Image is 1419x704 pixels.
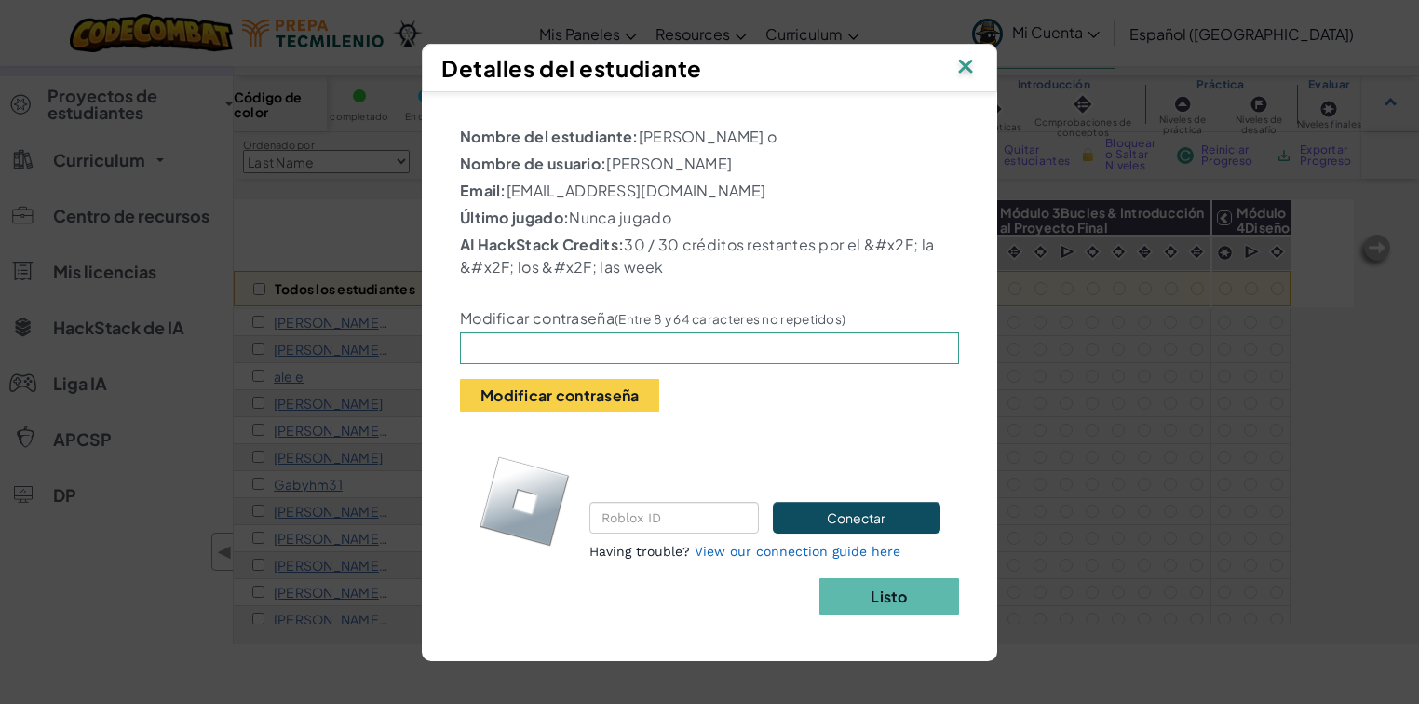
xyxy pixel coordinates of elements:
b: AI HackStack Credits: [460,235,624,254]
p: [PERSON_NAME] o [460,126,959,148]
small: (Entre 8 y 64 caracteres no repetidos) [615,311,845,327]
button: Listo [819,578,959,615]
b: Último jugado: [460,208,569,227]
span: Detalles del estudiante [441,54,702,82]
p: [EMAIL_ADDRESS][DOMAIN_NAME] [460,180,959,202]
label: Modificar contraseña [460,309,845,328]
b: Listo [871,587,907,606]
b: Nombre de usuario: [460,154,606,173]
button: Modificar contraseña [460,379,659,412]
img: roblox-logo.svg [479,455,571,548]
p: Connect the student's CodeCombat and Roblox accounts. [589,444,940,489]
img: IconClose.svg [953,54,978,82]
p: [PERSON_NAME] [460,153,959,175]
p: 30 / 30 créditos restantes por el &#x2F; la &#x2F; los &#x2F; las week [460,234,959,278]
b: Email: [460,181,507,200]
span: Having trouble? [589,544,690,559]
b: Nombre del estudiante: [460,127,639,146]
button: Conectar [773,502,940,534]
p: Nunca jugado [460,207,959,229]
input: Roblox ID [589,502,758,534]
a: View our connection guide here [695,544,900,559]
